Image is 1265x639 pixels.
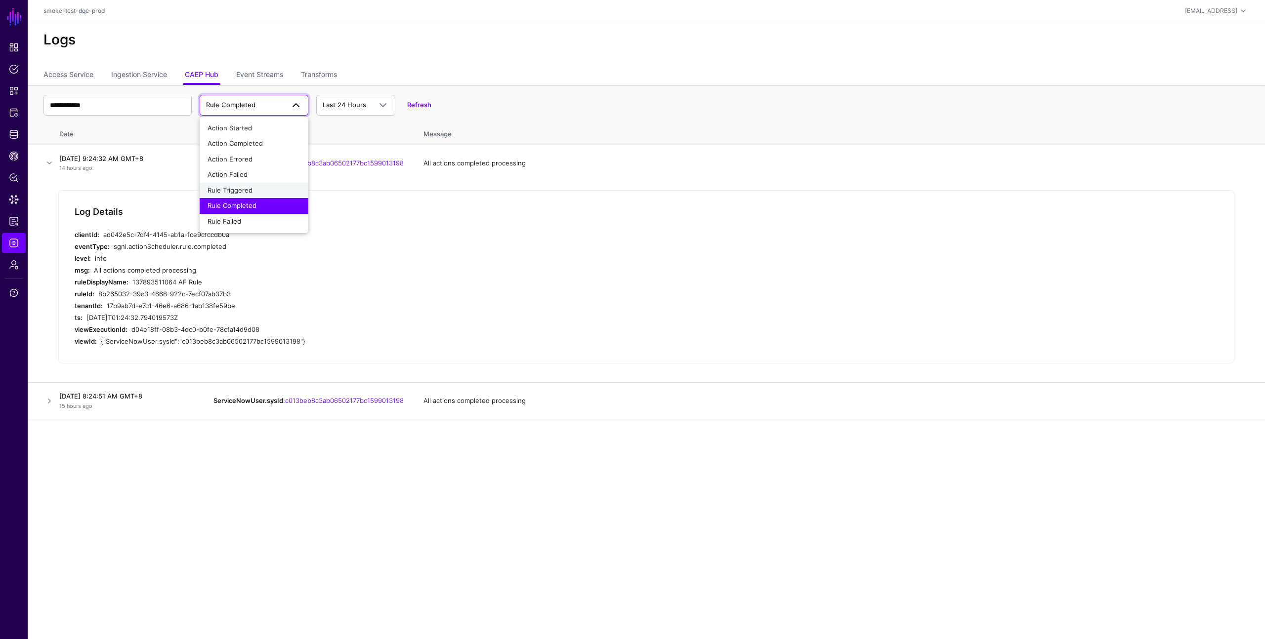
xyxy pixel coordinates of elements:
span: Action Started [208,124,252,132]
strong: viewId: [75,337,97,345]
span: Support [9,288,19,298]
a: Access Service [43,66,93,85]
a: Policies [2,59,26,79]
strong: tenantId: [75,302,103,310]
span: Rule Failed [208,217,241,225]
a: c013beb8c3ab06502177bc1599013198 [285,159,404,167]
th: Date [55,120,204,145]
a: Dashboard [2,38,26,57]
td: : [204,383,414,419]
span: Rule Triggered [208,186,253,194]
a: Refresh [407,101,431,109]
a: SGNL [6,6,23,28]
strong: clientId: [75,231,99,239]
a: Transforms [301,66,337,85]
a: c013beb8c3ab06502177bc1599013198 [285,397,404,404]
a: smoke-test-dqe-prod [43,7,105,14]
div: info [95,252,470,264]
a: CAEP Hub [2,146,26,166]
span: Policies [9,64,19,74]
a: CAEP Hub [185,66,218,85]
strong: ts: [75,314,83,321]
td: All actions completed processing [414,383,1265,419]
span: Last 24 Hours [323,101,366,109]
h4: [DATE] 9:24:32 AM GMT+8 [59,154,194,163]
p: 15 hours ago [59,402,194,410]
span: Dashboard [9,42,19,52]
span: Action Errored [208,155,253,163]
button: Rule Failed [200,214,308,230]
h4: [DATE] 8:24:51 AM GMT+8 [59,392,194,400]
th: Entity [204,120,414,145]
a: Logs [2,233,26,253]
span: Reports [9,216,19,226]
a: Reports [2,211,26,231]
td: All actions completed processing [414,145,1265,181]
strong: ServiceNowUser.sysId [213,397,283,404]
button: Action Failed [200,167,308,183]
span: Snippets [9,86,19,96]
div: {"ServiceNowUser.sysId":"c013beb8c3ab06502177bc1599013198"} [101,335,470,347]
span: Logs [9,238,19,248]
div: All actions completed processing [94,264,470,276]
span: CAEP Hub [9,151,19,161]
strong: level: [75,254,91,262]
button: Action Completed [200,136,308,152]
span: Identity Data Fabric [9,129,19,139]
a: Admin [2,255,26,275]
span: Policy Lens [9,173,19,183]
span: Action Completed [208,139,263,147]
strong: ruleId: [75,290,94,298]
span: Admin [9,260,19,270]
span: Rule Completed [206,101,255,109]
span: Data Lens [9,195,19,204]
strong: viewExecutionId: [75,325,127,333]
p: 14 hours ago [59,164,194,172]
strong: eventType: [75,242,110,250]
span: Action Failed [208,170,248,178]
td: : [204,145,414,181]
h5: Log Details [75,206,123,217]
h2: Logs [43,32,1249,48]
div: d04e18ff-08b3-4dc0-b0fe-78cfa14d9d08 [131,323,470,335]
a: Identity Data Fabric [2,124,26,144]
a: Event Streams [236,66,283,85]
span: Rule Completed [208,201,256,209]
button: Action Started [200,120,308,136]
div: [DATE]T01:24:32.794019573Z [86,312,470,323]
div: 17b9ab7d-e7c1-46e6-a686-1ab138fe59be [107,300,470,312]
th: Message [414,120,1265,145]
a: Ingestion Service [111,66,167,85]
div: ad042e5c-7df4-4145-ab1a-fce9cfccdb0a [103,229,470,240]
button: Rule Completed [200,198,308,214]
strong: ruleDisplayName: [75,278,128,286]
button: Rule Triggered [200,183,308,199]
div: [EMAIL_ADDRESS] [1185,6,1237,15]
strong: msg: [75,266,90,274]
div: 137893511064 AF Rule [132,276,470,288]
span: Protected Systems [9,108,19,118]
div: 8b265032-39c3-4668-922c-7ecf07ab37b3 [98,288,470,300]
button: Action Errored [200,152,308,167]
div: sgnl.actionScheduler.rule.completed [114,240,470,252]
a: Data Lens [2,190,26,209]
a: Protected Systems [2,103,26,122]
a: Snippets [2,81,26,101]
a: Policy Lens [2,168,26,188]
